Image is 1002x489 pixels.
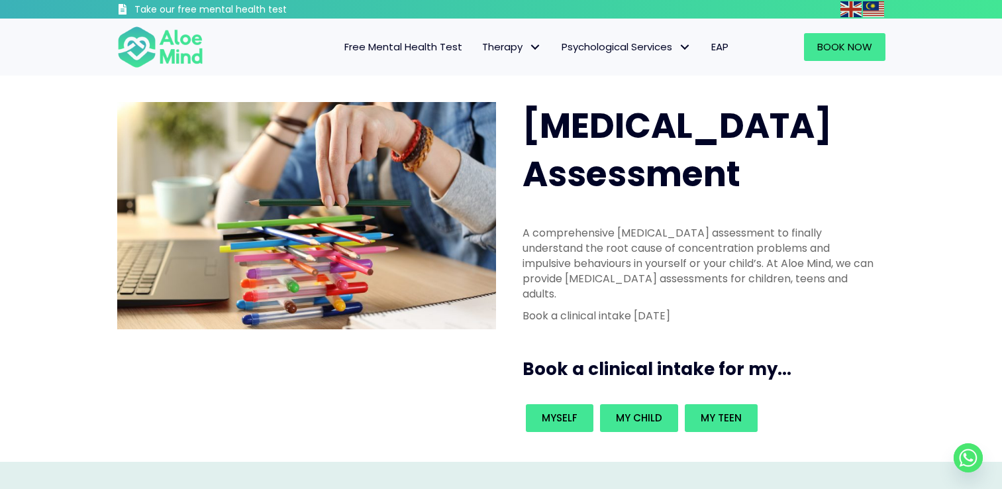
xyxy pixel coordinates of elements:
img: Aloe mind Logo [117,25,203,69]
img: en [840,1,862,17]
a: Take our free mental health test [117,3,358,19]
span: Free Mental Health Test [344,40,462,54]
a: My child [600,404,678,432]
span: Psychological Services [562,40,691,54]
img: ADHD photo [117,102,496,329]
a: EAP [701,33,738,61]
a: English [840,1,863,17]
span: Therapy [482,40,542,54]
span: My child [616,411,662,425]
span: Book Now [817,40,872,54]
span: My teen [701,411,742,425]
p: A comprehensive [MEDICAL_DATA] assessment to finally understand the root cause of concentration p... [523,225,877,302]
a: Whatsapp [954,443,983,472]
a: Malay [863,1,885,17]
span: EAP [711,40,728,54]
nav: Menu [221,33,738,61]
span: Psychological Services: submenu [676,38,695,57]
a: My teen [685,404,758,432]
p: Book a clinical intake [DATE] [523,308,877,323]
a: Psychological ServicesPsychological Services: submenu [552,33,701,61]
h3: Book a clinical intake for my... [523,357,891,381]
a: Book Now [804,33,885,61]
a: TherapyTherapy: submenu [472,33,552,61]
span: Myself [542,411,577,425]
h3: Take our free mental health test [134,3,358,17]
img: ms [863,1,884,17]
a: Myself [526,404,593,432]
div: Book an intake for my... [523,401,877,435]
a: Free Mental Health Test [334,33,472,61]
span: [MEDICAL_DATA] Assessment [523,101,832,198]
span: Therapy: submenu [526,38,545,57]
